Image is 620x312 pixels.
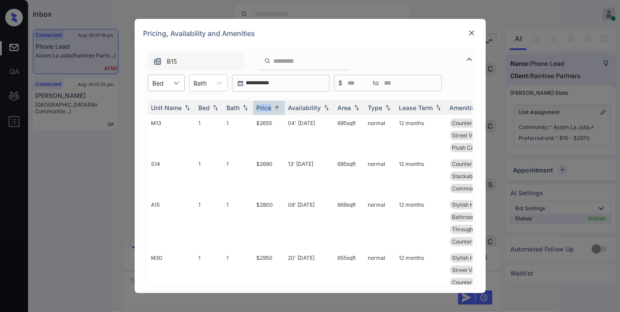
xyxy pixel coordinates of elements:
[285,250,334,303] td: 20' [DATE]
[195,115,223,156] td: 1
[334,156,365,197] td: 695 sqft
[467,29,476,37] img: close
[285,156,334,197] td: 13' [DATE]
[452,185,502,192] span: Common Area Pla...
[365,156,396,197] td: normal
[257,104,272,111] div: Price
[450,104,479,111] div: Amenities
[211,105,220,111] img: sorting
[452,279,496,286] span: Countertops - Q...
[339,78,343,88] span: $
[334,115,365,156] td: 695 sqft
[452,132,481,139] span: Street View
[195,197,223,250] td: 1
[148,197,195,250] td: A15
[223,115,253,156] td: 1
[338,104,351,111] div: Area
[396,250,446,303] td: 12 months
[253,115,285,156] td: $2655
[148,156,195,197] td: S14
[148,115,195,156] td: M13
[396,197,446,250] td: 12 months
[241,105,250,111] img: sorting
[396,115,446,156] td: 12 months
[334,197,365,250] td: 669 sqft
[334,250,365,303] td: 655 sqft
[199,104,210,111] div: Bed
[365,115,396,156] td: normal
[148,250,195,303] td: M30
[452,238,496,245] span: Countertops - Q...
[195,156,223,197] td: 1
[223,156,253,197] td: 1
[368,104,383,111] div: Type
[264,57,271,65] img: icon-zuma
[452,214,500,220] span: Bathroom Cabine...
[365,250,396,303] td: normal
[452,144,496,151] span: Plush Carpeting...
[452,267,481,273] span: Street View
[285,115,334,156] td: 04' [DATE]
[452,201,496,208] span: Stylish Hardwar...
[464,54,475,65] img: icon-zuma
[195,250,223,303] td: 1
[183,105,192,111] img: sorting
[352,105,361,111] img: sorting
[452,255,496,261] span: Stylish Hardwar...
[452,173,499,179] span: Stackable Washe...
[383,105,392,111] img: sorting
[153,57,162,66] img: icon-zuma
[227,104,240,111] div: Bath
[253,250,285,303] td: $2950
[272,104,281,111] img: sorting
[167,57,177,66] span: B15
[452,226,498,233] span: Throughout Plan...
[151,104,182,111] div: Unit Name
[396,156,446,197] td: 12 months
[223,197,253,250] td: 1
[223,250,253,303] td: 1
[253,197,285,250] td: $2800
[253,156,285,197] td: $2690
[285,197,334,250] td: 08' [DATE]
[288,104,321,111] div: Availability
[452,120,496,126] span: Countertops - G...
[434,105,443,111] img: sorting
[399,104,433,111] div: Lease Term
[365,197,396,250] td: normal
[135,19,486,48] div: Pricing, Availability and Amenities
[322,105,331,111] img: sorting
[373,78,379,88] span: to
[452,161,496,167] span: Countertops - G...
